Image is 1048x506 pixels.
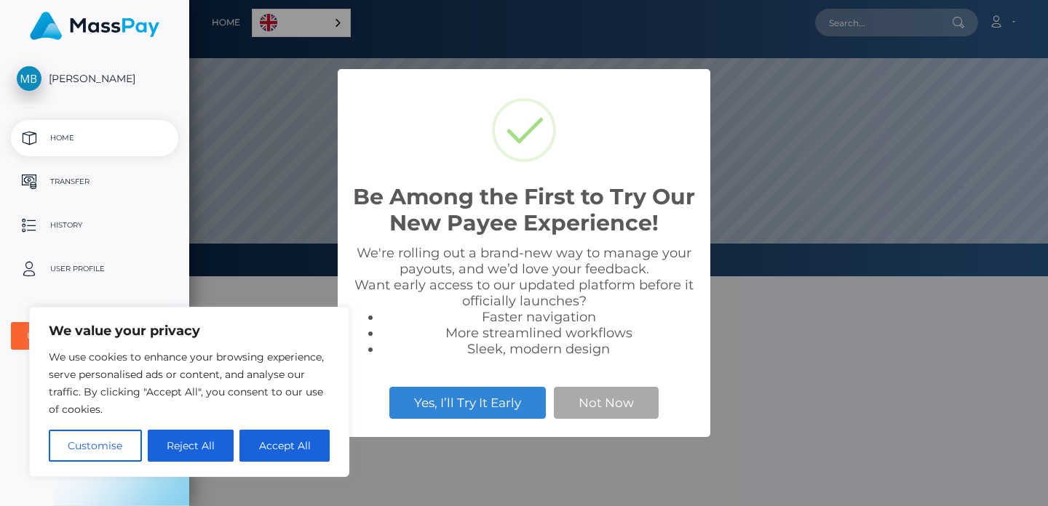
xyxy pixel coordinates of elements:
div: User Agreements [27,330,146,342]
button: Not Now [554,387,659,419]
span: [PERSON_NAME] [11,72,178,85]
li: Faster navigation [381,309,696,325]
p: Home [17,127,172,149]
button: Customise [49,430,142,462]
p: We value your privacy [49,322,330,340]
button: User Agreements [11,322,178,350]
div: We're rolling out a brand-new way to manage your payouts, and we’d love your feedback. Want early... [352,245,696,357]
p: We use cookies to enhance your browsing experience, serve personalised ads or content, and analys... [49,348,330,418]
li: Sleek, modern design [381,341,696,357]
h2: Be Among the First to Try Our New Payee Experience! [352,184,696,236]
li: More streamlined workflows [381,325,696,341]
button: Yes, I’ll Try It Early [389,387,546,419]
p: User Profile [17,258,172,280]
div: We value your privacy [29,307,349,477]
img: MassPay [30,12,159,40]
p: Transfer [17,171,172,193]
button: Accept All [239,430,330,462]
p: History [17,214,172,236]
button: Reject All [148,430,234,462]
